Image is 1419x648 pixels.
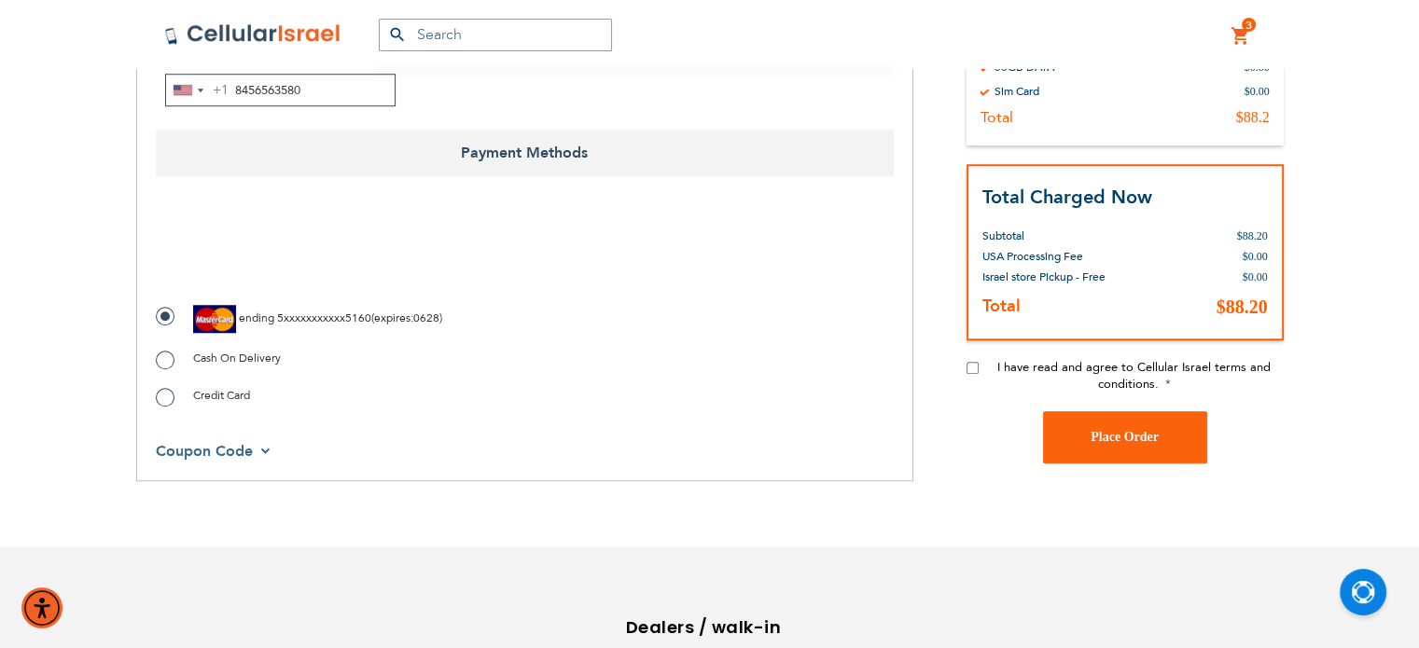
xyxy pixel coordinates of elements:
[1245,18,1252,33] span: 3
[982,248,1083,263] span: USA Processing Fee
[1231,25,1251,48] a: 3
[193,388,250,403] span: Credit Card
[165,55,288,70] span: Customer Phonenumber
[1217,296,1268,316] span: $88.20
[982,269,1106,283] span: Israel store Pickup - Free
[1243,249,1268,262] span: $0.00
[413,310,439,325] span: 0628
[21,587,63,628] div: Accessibility Menu
[156,130,894,176] span: Payment Methods
[156,441,253,462] span: Coupon Code
[982,294,1021,317] strong: Total
[239,310,274,325] span: ending
[1237,228,1268,241] span: $88.20
[166,75,229,105] button: Selected country
[193,305,236,333] img: MasterCard
[193,351,281,365] span: Cash On Delivery
[982,211,1128,245] th: Subtotal
[1236,108,1270,127] div: $88.2
[156,218,439,291] iframe: reCAPTCHA
[1245,84,1270,99] div: $0.00
[1091,430,1159,444] span: Place Order
[374,310,410,325] span: expires
[981,108,1013,127] div: Total
[1043,410,1207,462] button: Place Order
[165,74,396,106] input: e.g. 201-555-0123
[379,19,612,51] input: Search
[213,79,229,103] div: +1
[626,614,785,641] h6: Dealers / walk-in
[164,23,341,46] img: Cellular Israel Logo
[156,305,442,333] label: ( : )
[277,310,371,325] span: 5xxxxxxxxxxx5160
[982,185,1152,210] strong: Total Charged Now
[1243,269,1268,283] span: $0.00
[995,84,1039,99] div: Sim Card
[997,358,1271,392] span: I have read and agree to Cellular Israel terms and conditions.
